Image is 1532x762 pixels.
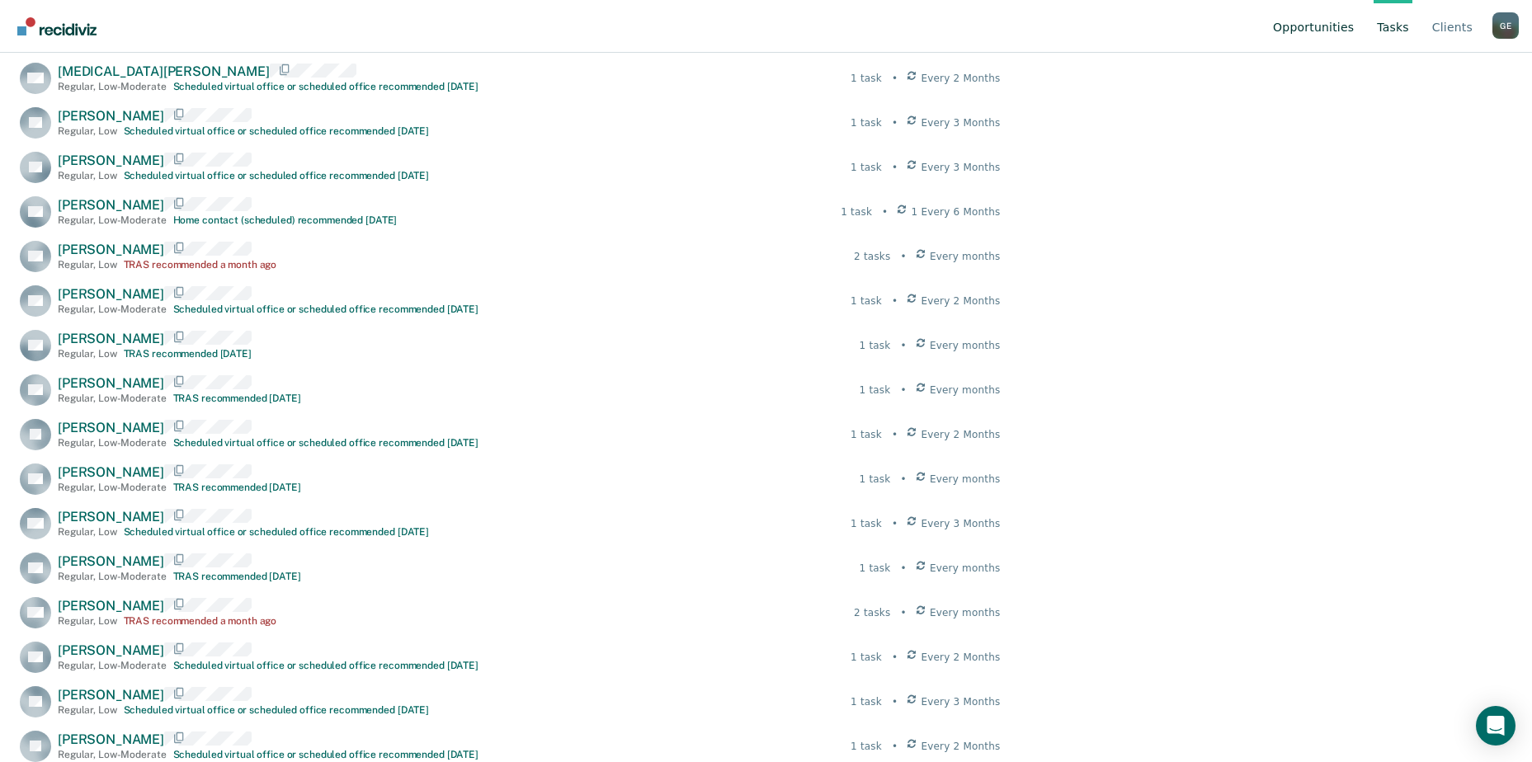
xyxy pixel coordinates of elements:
[58,553,164,569] span: [PERSON_NAME]
[58,303,167,315] div: Regular , Low-Moderate
[58,375,164,391] span: [PERSON_NAME]
[892,694,898,709] div: •
[900,561,906,576] div: •
[1492,12,1519,39] div: G E
[930,383,1001,397] span: Every months
[124,526,429,538] div: Scheduled virtual office or scheduled office recommended [DATE]
[860,561,891,576] div: 1 task
[58,687,164,703] span: [PERSON_NAME]
[173,303,478,315] div: Scheduled virtual office or scheduled office recommended [DATE]
[921,694,1000,709] span: Every 3 Months
[892,739,898,754] div: •
[892,427,898,442] div: •
[921,294,1000,308] span: Every 2 Months
[58,286,164,302] span: [PERSON_NAME]
[58,81,167,92] div: Regular , Low-Moderate
[882,205,888,219] div: •
[851,739,882,754] div: 1 task
[58,642,164,658] span: [PERSON_NAME]
[58,526,117,538] div: Regular , Low
[851,694,882,709] div: 1 task
[854,249,890,264] div: 2 tasks
[851,160,882,175] div: 1 task
[851,427,882,442] div: 1 task
[892,294,898,308] div: •
[124,615,277,627] div: TRAS recommended a month ago
[1476,706,1516,746] div: Open Intercom Messenger
[892,71,898,86] div: •
[124,704,429,716] div: Scheduled virtual office or scheduled office recommended [DATE]
[851,516,882,531] div: 1 task
[921,115,1000,130] span: Every 3 Months
[58,749,167,760] div: Regular , Low-Moderate
[58,482,167,493] div: Regular , Low-Moderate
[58,242,164,257] span: [PERSON_NAME]
[173,437,478,449] div: Scheduled virtual office or scheduled office recommended [DATE]
[58,197,164,213] span: [PERSON_NAME]
[930,561,1001,576] span: Every months
[58,348,117,360] div: Regular , Low
[173,214,398,226] div: Home contact (scheduled) recommended [DATE]
[124,348,252,360] div: TRAS recommended [DATE]
[58,704,117,716] div: Regular , Low
[58,464,164,480] span: [PERSON_NAME]
[860,472,891,487] div: 1 task
[900,249,906,264] div: •
[892,650,898,665] div: •
[892,115,898,130] div: •
[841,205,872,219] div: 1 task
[921,650,1000,665] span: Every 2 Months
[58,125,117,137] div: Regular , Low
[58,259,117,270] div: Regular , Low
[173,571,301,582] div: TRAS recommended [DATE]
[860,338,891,353] div: 1 task
[124,259,277,270] div: TRAS recommended a month ago
[58,420,164,435] span: [PERSON_NAME]
[892,160,898,175] div: •
[851,115,882,130] div: 1 task
[17,17,97,35] img: Recidiviz
[851,71,882,86] div: 1 task
[58,393,167,404] div: Regular , Low-Moderate
[921,71,1000,86] span: Every 2 Months
[124,125,429,137] div: Scheduled virtual office or scheduled office recommended [DATE]
[851,294,882,308] div: 1 task
[1492,12,1519,39] button: Profile dropdown button
[173,482,301,493] div: TRAS recommended [DATE]
[58,660,167,671] div: Regular , Low-Moderate
[860,383,891,397] div: 1 task
[58,170,117,181] div: Regular , Low
[930,472,1001,487] span: Every months
[900,605,906,620] div: •
[930,338,1001,353] span: Every months
[921,427,1000,442] span: Every 2 Months
[58,437,167,449] div: Regular , Low-Moderate
[173,393,301,404] div: TRAS recommended [DATE]
[58,331,164,346] span: [PERSON_NAME]
[58,153,164,168] span: [PERSON_NAME]
[58,615,117,627] div: Regular , Low
[124,170,429,181] div: Scheduled virtual office or scheduled office recommended [DATE]
[854,605,890,620] div: 2 tasks
[58,108,164,124] span: [PERSON_NAME]
[58,63,270,79] span: [MEDICAL_DATA][PERSON_NAME]
[58,214,167,226] div: Regular , Low-Moderate
[930,249,1001,264] span: Every months
[930,605,1001,620] span: Every months
[921,160,1000,175] span: Every 3 Months
[900,338,906,353] div: •
[921,516,1000,531] span: Every 3 Months
[900,472,906,487] div: •
[58,598,164,614] span: [PERSON_NAME]
[851,650,882,665] div: 1 task
[892,516,898,531] div: •
[173,749,478,760] div: Scheduled virtual office or scheduled office recommended [DATE]
[58,571,167,582] div: Regular , Low-Moderate
[173,81,478,92] div: Scheduled virtual office or scheduled office recommended [DATE]
[173,660,478,671] div: Scheduled virtual office or scheduled office recommended [DATE]
[912,205,1001,219] span: 1 Every 6 Months
[58,731,164,747] span: [PERSON_NAME]
[58,509,164,524] span: [PERSON_NAME]
[921,739,1000,754] span: Every 2 Months
[900,383,906,397] div: •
